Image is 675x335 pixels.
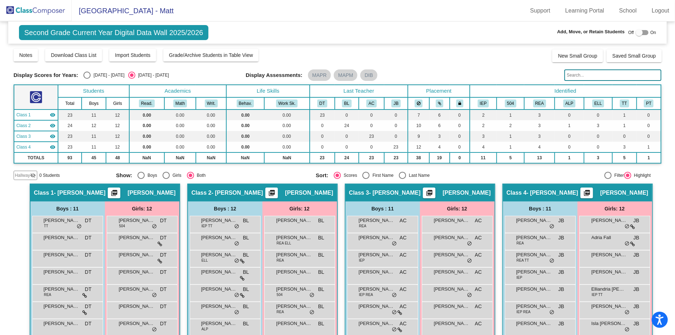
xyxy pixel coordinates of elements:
[497,152,524,163] td: 5
[349,189,369,196] span: Class 3
[202,258,208,263] span: ELL
[72,5,174,16] span: [GEOGRAPHIC_DATA] - Matt
[335,97,359,110] th: Brittany Lacy
[316,172,328,179] span: Sort:
[408,110,429,120] td: 7
[450,131,470,142] td: 0
[237,99,254,107] button: Behav.
[612,97,636,110] th: Teacher Time
[555,142,584,152] td: 0
[584,142,612,152] td: 0
[644,99,654,107] button: PT
[346,202,420,216] div: Boys : 11
[264,142,310,152] td: 0.00
[524,110,555,120] td: 3
[470,85,661,97] th: Identified
[558,217,564,224] span: JB
[359,217,395,224] span: [PERSON_NAME]
[264,131,310,142] td: 0.00
[450,97,470,110] th: Keep with teacher
[516,234,552,241] span: [PERSON_NAME] [PERSON_NAME]
[516,217,552,224] span: [PERSON_NAME]
[243,234,249,242] span: BL
[139,99,155,107] button: Read.
[450,152,470,163] td: 0
[14,142,58,152] td: Jasa Buck - Buck
[391,99,401,107] button: JB
[467,241,472,247] span: do_not_disturb_alt
[633,234,639,242] span: JB
[443,189,491,196] span: [PERSON_NAME]
[400,234,406,242] span: AC
[633,217,639,224] span: JB
[85,217,92,224] span: DT
[584,120,612,131] td: 3
[82,110,106,120] td: 11
[580,188,593,198] button: Print Students Details
[359,223,367,229] span: REA
[400,217,406,224] span: AC
[631,172,651,179] div: Highlight
[408,142,429,152] td: 12
[470,110,497,120] td: 2
[58,142,82,152] td: 23
[277,258,284,263] span: REA
[119,217,155,224] span: [PERSON_NAME]
[334,69,357,81] mat-chip: MAPM
[135,72,169,78] div: [DATE] - [DATE]
[612,142,636,152] td: 3
[115,52,150,58] span: Import Students
[196,152,226,163] td: NaN
[164,120,196,131] td: 0.00
[392,241,397,247] span: do_not_disturb_alt
[558,251,564,259] span: JB
[359,234,395,241] span: [PERSON_NAME] [PERSON_NAME]
[450,120,470,131] td: 0
[516,251,552,258] span: [PERSON_NAME]
[119,234,155,241] span: [PERSON_NAME]
[560,5,610,16] a: Learning Portal
[39,172,60,179] span: 0 Students
[196,110,226,120] td: 0.00
[164,142,196,152] td: 0.00
[625,241,630,247] span: do_not_disturb_alt
[423,188,435,198] button: Print Students Details
[51,52,96,58] span: Download Class List
[58,152,82,163] td: 93
[558,234,564,242] span: JB
[169,52,253,58] span: Grade/Archive Students in Table View
[105,202,179,216] div: Girls: 12
[335,152,359,163] td: 24
[525,5,556,16] a: Support
[173,99,187,107] button: Math
[116,172,132,179] span: Show:
[505,99,516,107] button: 504
[44,223,48,229] span: TT
[16,144,31,150] span: Class 4
[607,49,661,62] button: Saved Small Group
[202,223,213,229] span: IEP TT
[370,172,394,179] div: First Name
[85,234,92,242] span: DT
[265,188,278,198] button: Print Students Details
[163,49,259,62] button: Grade/Archive Students in Table View
[359,97,384,110] th: Amy Carmack
[450,110,470,120] td: 0
[335,131,359,142] td: 0
[226,152,264,163] td: NaN
[106,97,129,110] th: Girls
[524,131,555,142] td: 3
[127,189,175,196] span: [PERSON_NAME]
[82,120,106,131] td: 12
[600,189,648,196] span: [PERSON_NAME]
[384,120,408,131] td: 0
[612,53,656,59] span: Saved Small Group
[557,28,625,35] span: Add, Move, or Retain Students
[108,188,120,198] button: Print Students Details
[14,120,58,131] td: Brittany Lacy - Lacy
[50,144,56,150] mat-icon: visibility
[335,110,359,120] td: 0
[262,202,337,216] div: Girls: 12
[612,120,636,131] td: 1
[524,152,555,163] td: 13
